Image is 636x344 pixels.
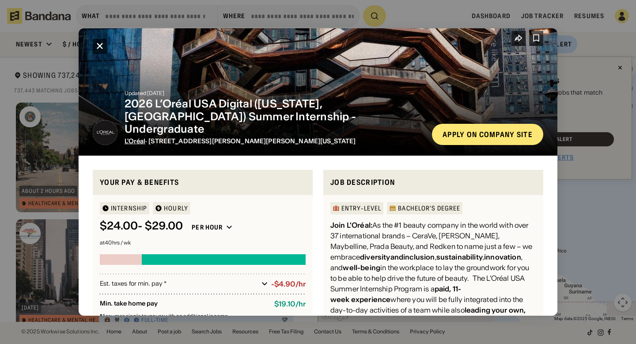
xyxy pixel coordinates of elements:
[164,205,188,211] div: HOURLY
[330,177,536,188] div: Job Description
[341,205,381,211] div: Entry-Level
[398,205,460,211] div: Bachelor's Degree
[125,138,425,145] div: · [STREET_ADDRESS][PERSON_NAME][PERSON_NAME][US_STATE]
[93,120,117,145] img: L'Oréal logo
[100,313,306,319] div: Assumes single taxpayer with no additional income
[192,223,223,231] div: Per hour
[125,98,425,136] div: 2026 L’Oréal USA Digital ([US_STATE], [GEOGRAPHIC_DATA]) Summer Internship - Undergraduate
[330,221,372,229] div: Join L'Oréal:
[100,300,267,308] div: Min. take home pay
[436,252,483,261] div: sustainability
[125,91,425,96] div: Updated [DATE]
[343,263,380,272] div: well-being
[484,252,521,261] div: innovation
[111,205,147,211] div: Internship
[100,177,306,188] div: Your pay & benefits
[330,284,461,304] div: paid, 11-week experience
[274,300,306,308] div: $ 19.10 / hr
[443,131,533,138] div: Apply on company site
[360,252,435,261] div: diversity inclusion
[271,280,306,288] div: -$4.90/hr
[100,220,183,233] div: $ 24.00 - $29.00
[125,137,145,145] span: L'Oréal
[100,279,258,288] div: Est. taxes for min. pay *
[100,240,306,245] div: at 40 hrs / wk
[390,252,403,261] div: and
